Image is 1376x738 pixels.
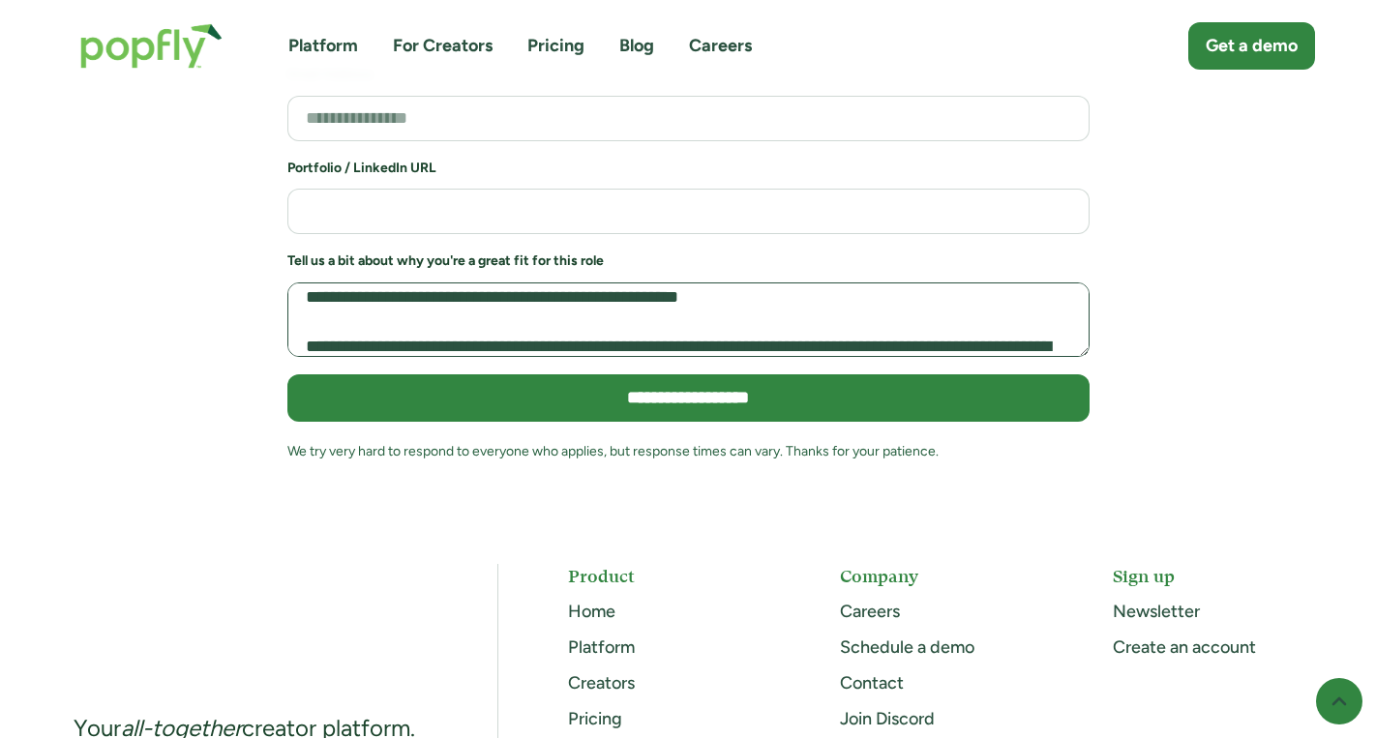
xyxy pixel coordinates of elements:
[1113,601,1200,622] a: Newsletter
[840,601,900,622] a: Careers
[287,439,1090,463] div: We try very hard to respond to everyone who applies, but response times can vary. Thanks for your...
[840,564,1042,588] h5: Company
[568,708,622,729] a: Pricing
[568,564,770,588] h5: Product
[287,159,1090,178] h6: Portfolio / LinkedIn URL
[1113,564,1315,588] h5: Sign up
[1113,636,1256,658] a: Create an account
[619,34,654,58] a: Blog
[61,4,242,88] a: home
[568,601,615,622] a: Home
[1188,22,1315,70] a: Get a demo
[840,672,904,694] a: Contact
[1206,34,1298,58] div: Get a demo
[689,34,752,58] a: Careers
[393,34,493,58] a: For Creators
[840,636,974,658] a: Schedule a demo
[288,34,358,58] a: Platform
[527,34,584,58] a: Pricing
[568,636,635,658] a: Platform
[840,708,935,729] a: Join Discord
[287,251,1090,271] h6: Tell us a bit about why you're a great fit for this role
[568,672,635,694] a: Creators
